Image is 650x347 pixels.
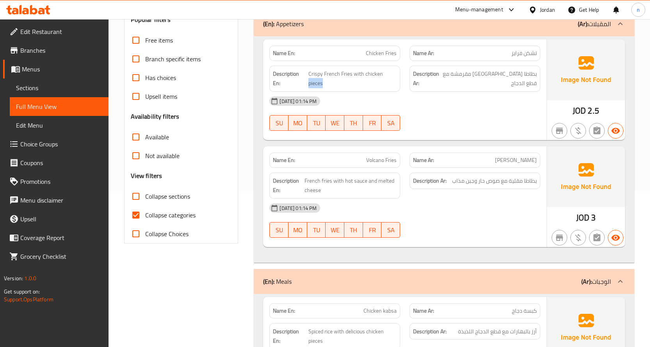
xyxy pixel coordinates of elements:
[10,116,109,135] a: Edit Menu
[131,171,162,180] h3: View filters
[145,73,176,82] span: Has choices
[413,307,434,315] strong: Name Ar:
[637,5,640,14] span: n
[581,276,592,287] b: (Ar):
[145,54,201,64] span: Branch specific items
[254,269,634,294] div: (En): Meals(Ar):الوجبات
[16,121,102,130] span: Edit Menu
[145,151,180,160] span: Not available
[385,117,397,129] span: SA
[3,210,109,228] a: Upsell
[20,196,102,205] span: Menu disclaimer
[263,19,304,28] p: Appetizers
[292,117,304,129] span: MO
[3,41,109,60] a: Branches
[263,277,292,286] p: Meals
[552,123,567,139] button: Not branch specific item
[3,153,109,172] a: Coupons
[589,123,605,139] button: Not has choices
[608,230,623,246] button: Available
[273,327,306,346] strong: Description En:
[511,49,537,57] span: تشكن فرايز
[3,247,109,266] a: Grocery Checklist
[20,46,102,55] span: Branches
[145,192,190,201] span: Collapse sections
[24,273,36,283] span: 1.0.0
[589,230,605,246] button: Not has choices
[20,158,102,167] span: Coupons
[20,27,102,36] span: Edit Restaurant
[288,222,307,238] button: MO
[458,327,537,336] span: أرز بالبهارات مع قطع الدجاج اللذيذة
[326,222,344,238] button: WE
[145,229,189,238] span: Collapse Choices
[145,210,196,220] span: Collapse categories
[363,307,397,315] span: Chicken kabsa
[276,205,320,212] span: [DATE] 01:14 PM
[131,112,180,121] h3: Availability filters
[413,327,447,336] strong: Description Ar:
[413,176,447,186] strong: Description Ar:
[3,172,109,191] a: Promotions
[452,176,537,186] span: بطاطا مقلية مع صوص حار وجبن مذاب
[344,222,363,238] button: TH
[20,252,102,261] span: Grocery Checklist
[308,69,397,88] span: Crispy French Fries with chicken pieces
[305,176,397,195] span: French fries with hot sauce and melted cheese
[347,224,360,236] span: TH
[131,15,232,24] h3: Popular filters
[20,214,102,224] span: Upsell
[145,36,173,45] span: Free items
[576,210,589,225] span: JOD
[608,123,623,139] button: Available
[540,5,555,14] div: Jordan
[145,132,169,142] span: Available
[273,224,285,236] span: SU
[570,230,586,246] button: Purchased item
[310,224,323,236] span: TU
[145,92,177,101] span: Upsell items
[347,117,360,129] span: TH
[276,98,320,105] span: [DATE] 01:14 PM
[547,39,625,100] img: Ae5nvW7+0k+MAAAAAElFTkSuQmCC
[10,97,109,116] a: Full Menu View
[16,83,102,93] span: Sections
[578,19,611,28] p: المقبلات
[273,156,295,164] strong: Name En:
[263,276,274,287] b: (En):
[3,191,109,210] a: Menu disclaimer
[413,69,440,88] strong: Description Ar:
[292,224,304,236] span: MO
[329,117,341,129] span: WE
[329,224,341,236] span: WE
[3,22,109,41] a: Edit Restaurant
[273,307,295,315] strong: Name En:
[588,103,599,118] span: 2.5
[366,156,397,164] span: Volcano Fries
[385,224,397,236] span: SA
[4,286,40,297] span: Get support on:
[4,294,53,304] a: Support.OpsPlatform
[16,102,102,111] span: Full Menu View
[363,115,382,131] button: FR
[22,64,102,74] span: Menus
[288,115,307,131] button: MO
[263,18,274,30] b: (En):
[4,273,23,283] span: Version:
[366,117,379,129] span: FR
[273,69,307,88] strong: Description En:
[10,78,109,97] a: Sections
[344,115,363,131] button: TH
[326,115,344,131] button: WE
[20,139,102,149] span: Choice Groups
[573,103,586,118] span: JOD
[591,210,596,225] span: 3
[273,176,303,195] strong: Description En:
[413,156,434,164] strong: Name Ar:
[512,307,537,315] span: كبسة دجاج
[495,156,537,164] span: [PERSON_NAME]
[269,222,288,238] button: SU
[366,224,379,236] span: FR
[308,327,397,346] span: Spiced rice with delicious chicken pieces
[441,69,537,88] span: بطاطا مقلية مقرمشة مع قطع الدجاج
